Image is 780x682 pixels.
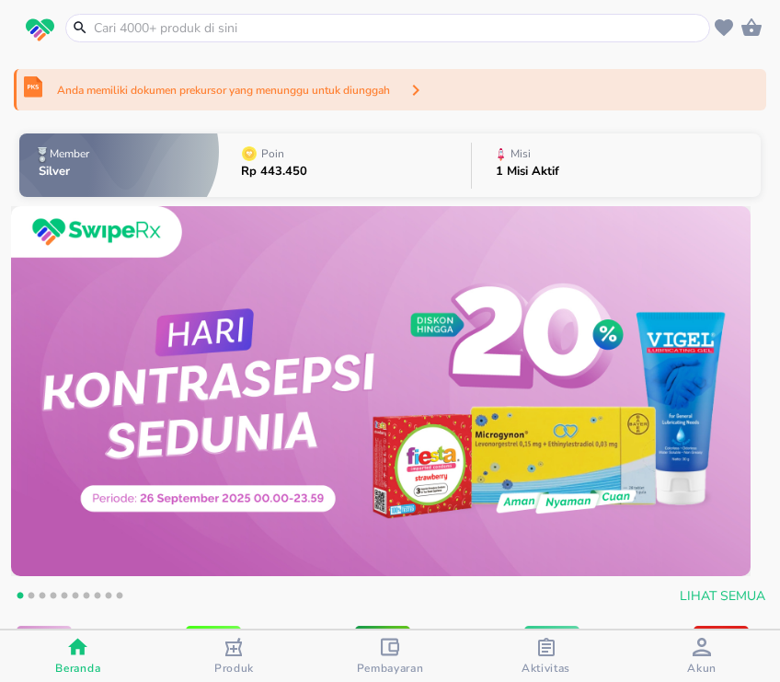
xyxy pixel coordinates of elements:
[22,589,40,607] button: 2
[496,166,559,178] p: 1 Misi Aktif
[312,630,468,682] button: Pembayaran
[26,18,54,42] img: logo_swiperx_s.bd005f3b.svg
[261,148,284,159] p: Poin
[510,148,531,159] p: Misi
[672,580,769,614] button: Lihat Semua
[55,661,100,676] span: Beranda
[624,630,780,682] button: Akun
[214,661,254,676] span: Produk
[219,129,471,202] button: PoinRp 443.450
[680,585,765,608] span: Lihat Semua
[241,166,307,178] p: Rp 443.450
[33,589,52,607] button: 3
[522,661,570,676] span: Aktivitas
[50,148,89,159] p: Member
[11,206,751,576] img: e850da8d-ead1-482b-b2f2-c20b751a8518.jpeg
[44,589,63,607] button: 4
[77,589,96,607] button: 7
[66,589,85,607] button: 6
[24,76,42,98] img: prekursor-icon.04a7e01b.svg
[55,589,74,607] button: 5
[88,589,107,607] button: 8
[92,18,705,38] input: Cari 4000+ produk di sini
[472,129,761,202] button: Misi1 Misi Aktif
[110,589,129,607] button: 10
[687,661,717,676] span: Akun
[99,589,118,607] button: 9
[39,166,93,178] p: Silver
[11,589,29,607] button: 1
[19,129,219,202] button: MemberSilver
[357,661,424,676] span: Pembayaran
[468,630,625,682] button: Aktivitas
[57,82,390,98] p: Anda memiliki dokumen prekursor yang menunggu untuk diunggah
[156,630,313,682] button: Produk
